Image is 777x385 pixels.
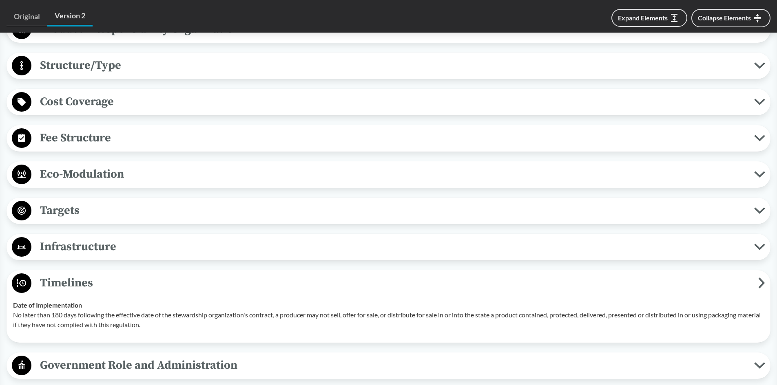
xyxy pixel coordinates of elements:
[31,274,758,292] span: Timelines
[691,9,770,27] button: Collapse Elements
[13,301,82,309] strong: Date of Implementation
[9,237,768,257] button: Infrastructure
[9,200,768,221] button: Targets
[611,9,687,27] button: Expand Elements
[9,55,768,76] button: Structure/Type
[9,273,768,294] button: Timelines
[7,7,47,26] a: Original
[31,238,754,256] span: Infrastructure
[31,165,754,183] span: Eco-Modulation
[9,164,768,185] button: Eco-Modulation
[31,356,754,374] span: Government Role and Administration
[31,92,754,111] span: Cost Coverage
[31,129,754,147] span: Fee Structure
[9,355,768,376] button: Government Role and Administration
[13,310,764,330] p: No later than 180 days following the effective date of the stewardship organization's contract, a...
[9,92,768,112] button: Cost Coverage
[31,201,754,220] span: Targets
[9,128,768,149] button: Fee Structure
[31,56,754,75] span: Structure/Type
[47,7,93,26] a: Version 2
